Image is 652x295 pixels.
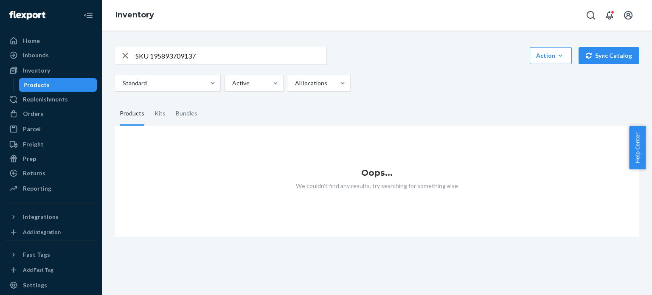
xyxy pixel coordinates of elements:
[115,168,639,177] h1: Oops...
[23,281,47,289] div: Settings
[579,47,639,64] button: Sync Catalog
[23,213,59,221] div: Integrations
[5,248,97,261] button: Fast Tags
[5,138,97,151] a: Freight
[530,47,572,64] button: Action
[5,64,97,77] a: Inventory
[23,95,68,104] div: Replenishments
[536,51,565,60] div: Action
[23,184,51,193] div: Reporting
[23,250,50,259] div: Fast Tags
[23,169,45,177] div: Returns
[5,93,97,106] a: Replenishments
[620,7,637,24] button: Open account menu
[23,125,41,133] div: Parcel
[5,210,97,224] button: Integrations
[5,122,97,136] a: Parcel
[9,11,45,20] img: Flexport logo
[23,266,53,273] div: Add Fast Tag
[155,102,166,126] div: Kits
[231,79,232,87] input: Active
[23,66,50,75] div: Inventory
[5,48,97,62] a: Inbounds
[120,102,144,126] div: Products
[23,81,50,89] div: Products
[5,265,97,275] a: Add Fast Tag
[23,140,44,149] div: Freight
[122,79,123,87] input: Standard
[629,126,646,169] button: Help Center
[23,37,40,45] div: Home
[5,152,97,166] a: Prep
[582,7,599,24] button: Open Search Box
[176,102,197,126] div: Bundles
[601,7,618,24] button: Open notifications
[23,51,49,59] div: Inbounds
[5,166,97,180] a: Returns
[23,155,36,163] div: Prep
[5,182,97,195] a: Reporting
[135,47,326,64] input: Search inventory by name or sku
[80,7,97,24] button: Close Navigation
[5,227,97,237] a: Add Integration
[109,3,161,28] ol: breadcrumbs
[115,10,154,20] a: Inventory
[5,34,97,48] a: Home
[5,107,97,121] a: Orders
[5,278,97,292] a: Settings
[23,228,61,236] div: Add Integration
[23,110,43,118] div: Orders
[294,79,295,87] input: All locations
[115,182,639,190] p: We couldn't find any results, try searching for something else
[19,78,97,92] a: Products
